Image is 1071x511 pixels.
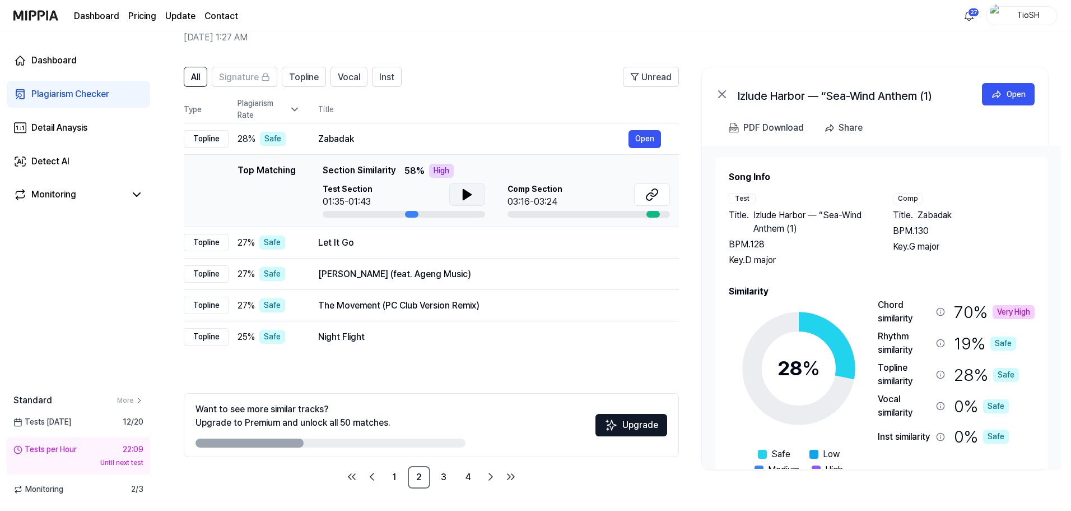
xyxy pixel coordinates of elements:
span: All [191,71,200,84]
a: Detail Anaysis [7,114,150,141]
div: Open [1007,88,1026,100]
h2: Song Info [729,171,1035,184]
div: Topline [184,297,229,314]
span: 25 % [238,330,255,344]
div: Zabadak [318,132,628,146]
button: Open [628,130,661,148]
button: Share [819,117,872,139]
div: BPM. 128 [729,238,870,251]
span: Vocal [338,71,360,84]
div: 0 % [954,424,1009,449]
div: Topline [184,130,229,148]
div: High [429,164,454,178]
button: profileTioSH [986,6,1058,25]
span: Title . [729,209,749,236]
button: Vocal [330,67,367,87]
a: Song InfoTestTitle.Izlude Harbor — “Sea-Wind Anthem (1)BPM.128Key.D majorCompTitle.ZabadakBPM.130... [702,146,1061,469]
button: 알림27 [960,7,978,25]
h2: [DATE] 1:27 AM [184,31,988,44]
a: Go to first page [343,468,361,486]
span: Topline [289,71,319,84]
a: Go to next page [482,468,500,486]
div: Key. G major [893,240,1035,254]
div: Safe [259,298,285,312]
div: Night Flight [318,330,661,344]
div: Top Matching [238,164,296,218]
a: 2 [408,466,430,489]
div: Rhythm similarity [878,330,932,357]
a: Monitoring [13,188,125,201]
a: 4 [457,466,479,489]
th: Title [318,96,679,123]
span: Unread [641,71,672,84]
div: Want to see more similar tracks? Upgrade to Premium and unlock all 50 matches. [195,403,390,430]
a: Open [982,83,1035,105]
span: Test Section [323,183,372,195]
div: Safe [259,236,285,250]
button: Topline [282,67,326,87]
span: Low [823,448,840,461]
span: Tests [DATE] [13,416,71,428]
div: 0 % [954,393,1009,420]
a: Update [165,10,195,23]
a: Dashboard [74,10,119,23]
span: Monitoring [13,484,63,495]
div: Very High [993,305,1035,319]
div: BPM. 130 [893,224,1035,238]
div: Topline [184,265,229,283]
div: TioSH [1007,9,1050,21]
a: Detect AI [7,148,150,175]
a: Dashboard [7,47,150,74]
div: 28 [777,353,820,384]
span: 12 / 20 [123,416,143,428]
div: PDF Download [743,121,804,135]
div: Safe [259,267,285,281]
a: 1 [383,466,406,489]
div: Chord similarity [878,298,932,325]
div: Tests per Hour [13,444,77,455]
span: 27 % [238,268,255,281]
span: High [825,463,843,477]
div: Plagiarism Checker [31,88,109,101]
button: Unread [623,67,679,87]
div: Plagiarism Rate [238,98,300,121]
div: Test [729,193,756,204]
span: Comp Section [507,183,562,195]
div: The Movement (PC Club Version Remix) [318,299,661,312]
img: 알림 [962,9,976,22]
nav: pagination [184,466,679,489]
div: Safe [993,368,1019,382]
img: profile [990,4,1003,27]
div: Monitoring [31,188,76,201]
div: Let It Go [318,236,661,250]
div: Detail Anaysis [31,121,87,135]
button: All [184,67,207,87]
div: Izlude Harbor — “Sea-Wind Anthem (1) [738,88,962,101]
a: Go to last page [502,468,520,486]
span: Signature [219,71,259,84]
div: 27 [968,8,979,17]
button: Inst [372,67,402,87]
div: Inst similarity [878,430,932,444]
div: 01:35-01:43 [323,195,372,209]
img: Sparkles [604,418,618,432]
span: 2 / 3 [131,484,143,495]
span: 27 % [238,299,255,312]
div: 03:16-03:24 [507,195,562,209]
span: 27 % [238,236,255,250]
button: Upgrade [595,414,667,436]
span: Section Similarity [323,164,395,178]
button: PDF Download [727,117,806,139]
div: Safe [990,337,1016,351]
span: Inst [379,71,394,84]
span: Title . [893,209,913,222]
div: Dashboard [31,54,77,67]
div: Topline similarity [878,361,932,388]
div: Key. D major [729,254,870,267]
span: 58 % [404,164,425,178]
a: SparklesUpgrade [595,423,667,434]
div: Safe [260,132,286,146]
div: Until next test [13,458,143,468]
div: Share [839,121,863,135]
div: Safe [259,330,285,344]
